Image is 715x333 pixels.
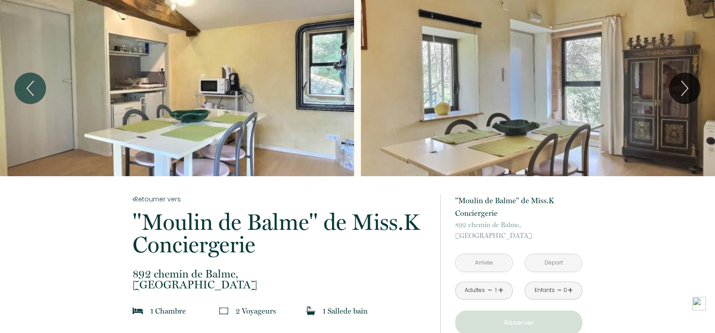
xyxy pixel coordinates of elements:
[273,306,276,315] span: s
[455,194,582,219] p: "Moulin de Balme" de Miss.K Conciergerie
[557,283,562,297] a: -
[456,254,512,272] input: Arrivée
[133,269,429,279] span: 892 chemin de Balme,
[150,305,186,317] p: 1 Chambre
[525,254,582,272] input: Départ
[563,286,567,295] div: 0
[133,269,429,290] p: [GEOGRAPHIC_DATA]
[455,219,582,230] span: 892 chemin de Balme,
[323,305,368,317] p: 1 Salle de bain
[494,286,498,295] div: 1
[133,211,429,256] p: "Moulin de Balme" de Miss.K Conciergerie
[219,306,228,315] img: guests
[455,219,582,241] p: [GEOGRAPHIC_DATA]
[669,73,701,104] button: Next
[235,305,276,317] p: 2 Voyageur
[488,283,493,297] a: -
[458,317,579,328] p: Réserver
[14,73,46,104] button: Previous
[567,283,573,297] a: +
[498,283,503,297] a: +
[465,286,485,295] div: Adultes
[133,194,429,204] a: Retourner vers
[535,286,555,295] div: Enfants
